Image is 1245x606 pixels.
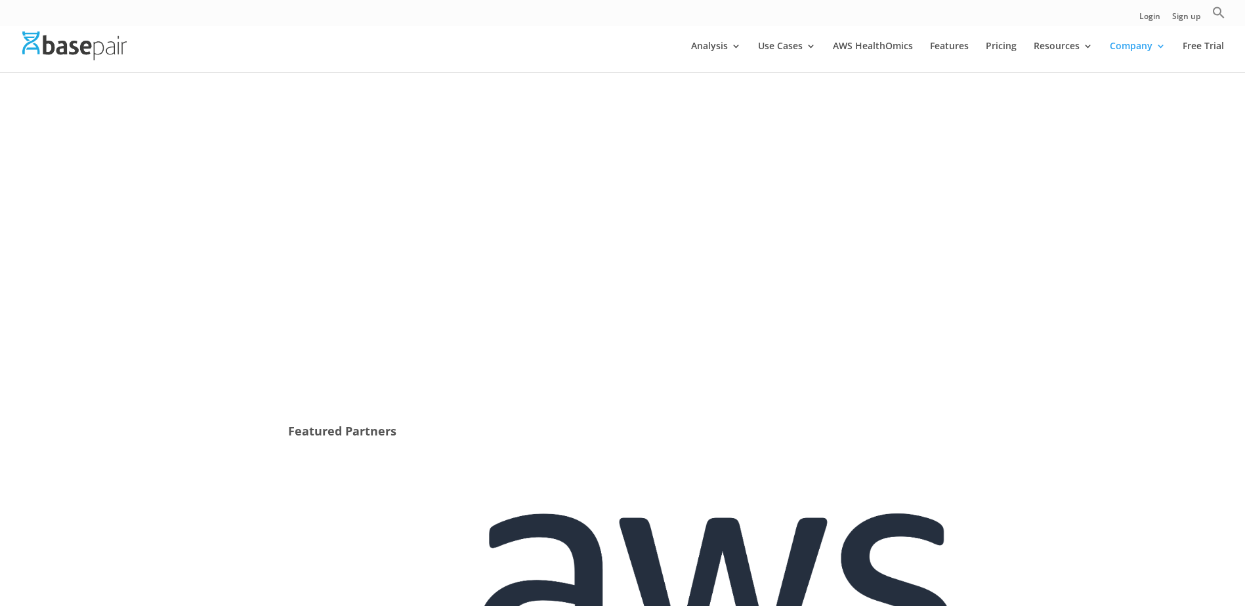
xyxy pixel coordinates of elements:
svg: Search [1212,6,1225,19]
strong: Featured Partners [288,423,396,439]
a: Login [1139,12,1160,26]
a: Pricing [986,41,1017,72]
a: Resources [1034,41,1093,72]
a: AWS HealthOmics [833,41,913,72]
a: Free Trial [1183,41,1224,72]
a: Analysis [691,41,741,72]
a: Search Icon Link [1212,6,1225,26]
strong: Basepair Partner Program (BPP) [646,209,790,222]
img: Basepair [22,31,127,60]
a: Company [1110,41,1166,72]
a: Become a partner [554,283,692,316]
span: At Basepair, we believe in the strength of collaboration and the transformative potential that pa... [269,163,977,237]
a: Use Cases [758,41,816,72]
strong: Unleashing the Power of Partnerships [434,127,811,153]
a: Features [930,41,969,72]
a: Sign up [1172,12,1200,26]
